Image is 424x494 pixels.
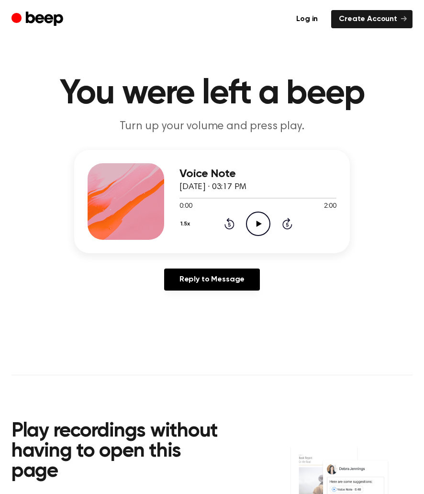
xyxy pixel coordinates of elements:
[179,202,192,212] span: 0:00
[179,183,246,191] span: [DATE] · 03:17 PM
[11,421,218,482] h2: Play recordings without having to open this page
[324,202,336,212] span: 2:00
[179,216,194,232] button: 1.5x
[331,10,413,28] a: Create Account
[289,10,325,28] a: Log in
[11,10,66,29] a: Beep
[28,119,396,135] p: Turn up your volume and press play.
[164,269,260,291] a: Reply to Message
[11,77,413,111] h1: You were left a beep
[179,168,336,180] h3: Voice Note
